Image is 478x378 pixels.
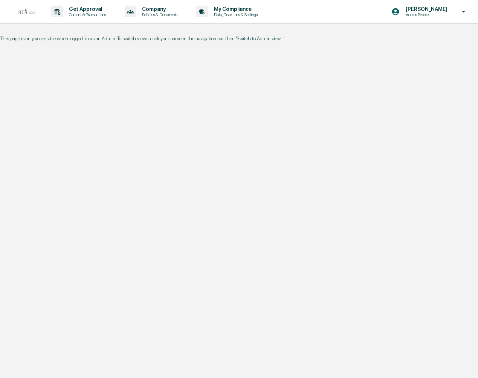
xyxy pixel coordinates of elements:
p: Content & Transactions [63,12,110,17]
p: Data, Deadlines & Settings [208,12,261,17]
p: Policies & Documents [136,12,181,17]
p: [PERSON_NAME] [400,6,451,12]
img: logo [18,9,36,15]
p: Access People [400,12,451,17]
p: My Compliance [208,6,261,12]
p: Get Approval [63,6,110,12]
p: Company [136,6,181,12]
